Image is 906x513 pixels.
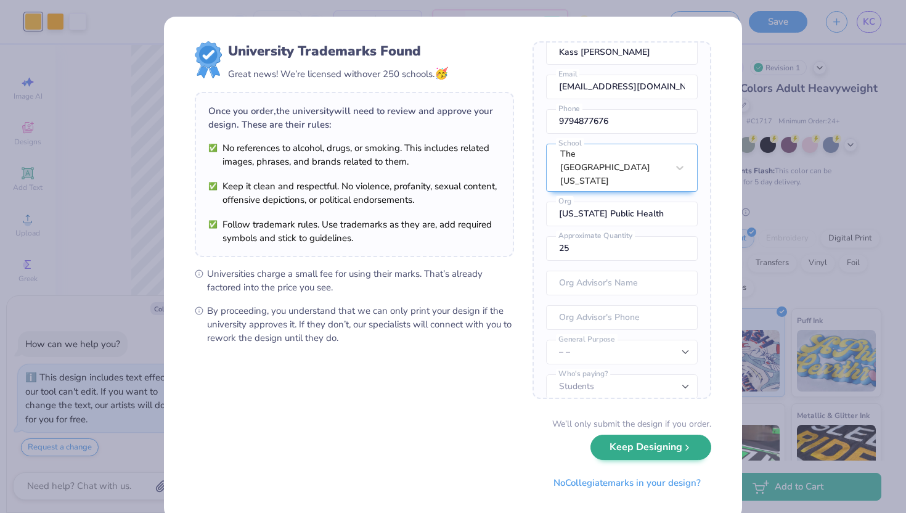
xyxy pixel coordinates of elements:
[208,179,500,207] li: Keep it clean and respectful. No violence, profanity, sexual content, offensive depictions, or po...
[546,109,698,134] input: Phone
[208,141,500,168] li: No references to alcohol, drugs, or smoking. This includes related images, phrases, and brands re...
[552,417,711,430] div: We’ll only submit the design if you order.
[195,41,222,78] img: license-marks-badge.png
[207,304,514,345] span: By proceeding, you understand that we can only print your design if the university approves it. I...
[546,40,698,65] input: Name
[560,147,667,188] div: The [GEOGRAPHIC_DATA][US_STATE]
[546,236,698,261] input: Approximate Quantity
[228,41,448,61] div: University Trademarks Found
[546,305,698,330] input: Org Advisor's Phone
[546,75,698,99] input: Email
[208,218,500,245] li: Follow trademark rules. Use trademarks as they are, add required symbols and stick to guidelines.
[590,435,711,460] button: Keep Designing
[208,104,500,131] div: Once you order, the university will need to review and approve your design. These are their rules:
[435,66,448,81] span: 🥳
[228,65,448,82] div: Great news! We’re licensed with over 250 schools.
[546,271,698,295] input: Org Advisor's Name
[546,202,698,226] input: Org
[543,470,711,496] button: NoCollegiatemarks in your design?
[207,267,514,294] span: Universities charge a small fee for using their marks. That’s already factored into the price you...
